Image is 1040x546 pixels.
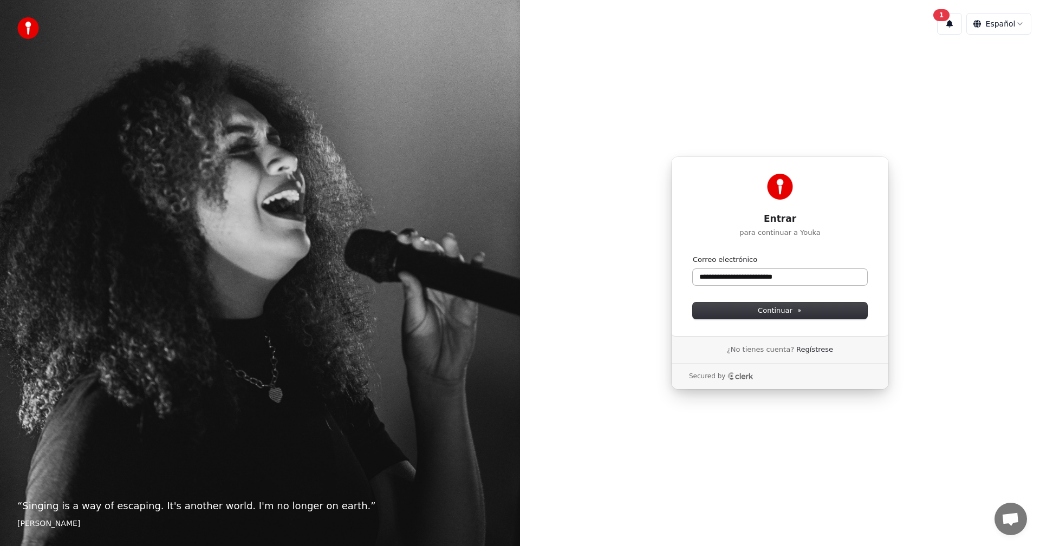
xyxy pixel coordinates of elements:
span: ¿No tienes cuenta? [727,345,794,354]
p: Secured by [689,372,725,381]
div: 1 [933,9,950,21]
div: Chat abierto [994,503,1027,535]
a: Clerk logo [727,372,753,380]
button: 1 [937,13,962,35]
p: “ Singing is a way of escaping. It's another world. I'm no longer on earth. ” [17,498,503,514]
label: Correo electrónico [693,255,757,265]
p: para continuar a Youka [693,228,867,238]
img: Youka [767,174,793,200]
span: Continuar [758,306,802,315]
h1: Entrar [693,213,867,226]
button: Continuar [693,302,867,319]
img: youka [17,17,39,39]
a: Regístrese [796,345,833,354]
footer: [PERSON_NAME] [17,518,503,529]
